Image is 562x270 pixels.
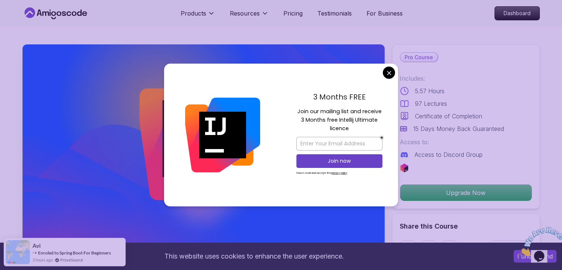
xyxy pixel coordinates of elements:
[415,150,483,159] p: Access to Discord Group
[400,53,437,62] p: Pro Course
[516,224,562,259] iframe: chat widget
[400,221,532,232] h2: Share this Course
[33,243,41,249] span: Avi
[181,9,206,18] p: Products
[33,257,53,263] span: 2 hours ago
[494,6,540,20] a: Dashboard
[400,185,532,201] p: Upgrade Now
[283,9,303,18] a: Pricing
[400,74,532,83] p: Includes:
[317,9,352,18] a: Testimonials
[415,112,482,121] p: Certificate of Completion
[400,184,532,201] button: Upgrade Now
[400,138,532,146] p: Access to:
[33,250,37,256] span: ->
[495,7,539,20] p: Dashboard
[489,240,532,257] button: Copy link
[38,250,111,256] a: Enroled to Spring Boot For Beginners
[413,124,504,133] p: 15 Days Money Back Guaranteed
[400,163,409,172] img: jetbrains logo
[181,9,215,24] button: Products
[23,44,385,248] img: intellij-developer-guide_thumbnail
[6,240,30,264] img: provesource social proof notification image
[6,248,503,264] div: This website uses cookies to enhance the user experience.
[230,9,260,18] p: Resources
[60,257,83,263] a: ProveSource
[514,250,556,263] button: Accept cookies
[415,99,447,108] p: 97 Lectures
[367,9,403,18] a: For Business
[3,3,49,32] img: Chat attention grabber
[230,9,269,24] button: Resources
[415,87,445,95] p: 5.57 Hours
